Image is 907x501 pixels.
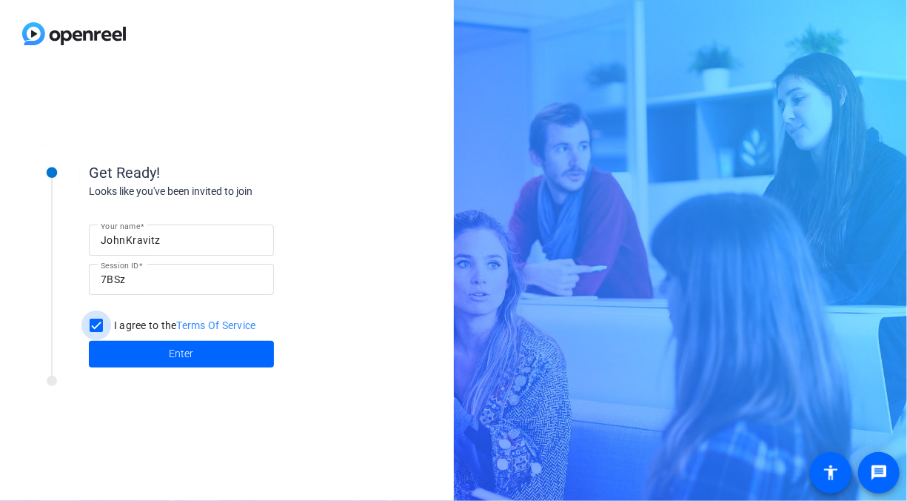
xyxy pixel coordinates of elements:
a: Terms Of Service [177,319,256,331]
label: I agree to the [111,318,256,333]
mat-label: Your name [101,222,140,230]
span: Enter [170,346,194,362]
mat-icon: message [870,464,888,482]
mat-icon: accessibility [822,464,840,482]
button: Enter [89,341,274,368]
div: Looks like you've been invited to join [89,184,385,199]
mat-label: Session ID [101,261,138,270]
div: Get Ready! [89,162,385,184]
